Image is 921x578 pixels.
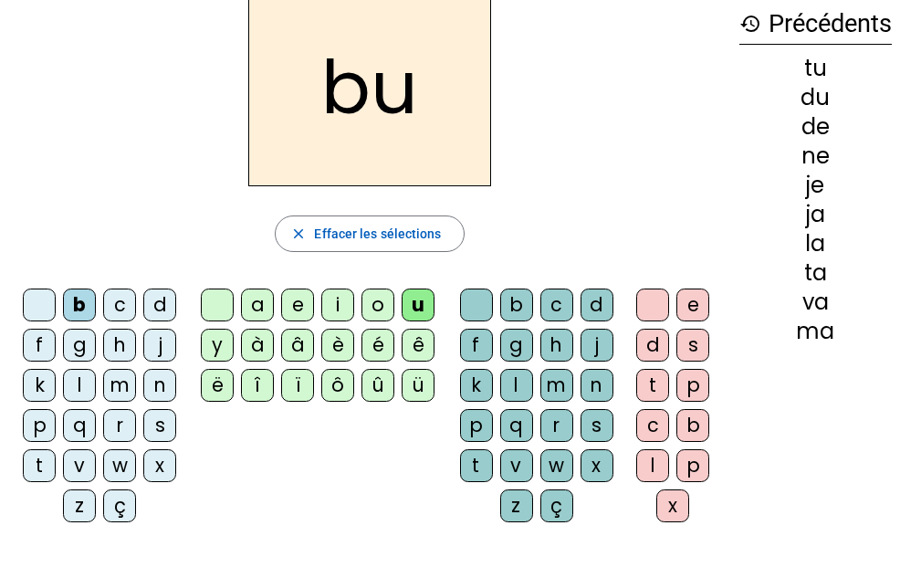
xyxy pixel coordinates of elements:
[402,289,434,321] div: u
[143,369,176,402] div: n
[361,289,394,321] div: o
[103,409,136,442] div: r
[63,369,96,402] div: l
[500,449,533,482] div: v
[103,489,136,522] div: ç
[361,329,394,362] div: é
[540,449,573,482] div: w
[281,289,314,321] div: e
[23,449,56,482] div: t
[739,233,892,255] div: la
[636,449,669,482] div: l
[540,409,573,442] div: r
[739,58,892,79] div: tu
[739,13,761,35] mat-icon: history
[739,145,892,167] div: ne
[201,329,234,362] div: y
[500,369,533,402] div: l
[241,289,274,321] div: a
[581,449,613,482] div: x
[275,215,464,252] button: Effacer les sélections
[321,329,354,362] div: è
[63,289,96,321] div: b
[143,329,176,362] div: j
[500,489,533,522] div: z
[281,369,314,402] div: ï
[676,449,709,482] div: p
[581,369,613,402] div: n
[739,174,892,196] div: je
[103,449,136,482] div: w
[676,289,709,321] div: e
[103,329,136,362] div: h
[739,116,892,138] div: de
[676,409,709,442] div: b
[540,329,573,362] div: h
[321,289,354,321] div: i
[201,369,234,402] div: ë
[143,289,176,321] div: d
[290,226,307,242] mat-icon: close
[63,329,96,362] div: g
[241,369,274,402] div: î
[402,369,434,402] div: ü
[739,291,892,313] div: va
[63,449,96,482] div: v
[460,449,493,482] div: t
[581,409,613,442] div: s
[23,409,56,442] div: p
[636,369,669,402] div: t
[739,321,892,342] div: ma
[460,369,493,402] div: k
[103,289,136,321] div: c
[500,329,533,362] div: g
[281,329,314,362] div: â
[314,223,441,245] span: Effacer les sélections
[23,329,56,362] div: f
[676,369,709,402] div: p
[581,289,613,321] div: d
[540,489,573,522] div: ç
[143,449,176,482] div: x
[540,289,573,321] div: c
[321,369,354,402] div: ô
[63,409,96,442] div: q
[739,262,892,284] div: ta
[500,289,533,321] div: b
[241,329,274,362] div: à
[361,369,394,402] div: û
[739,87,892,109] div: du
[540,369,573,402] div: m
[460,329,493,362] div: f
[460,409,493,442] div: p
[636,409,669,442] div: c
[23,369,56,402] div: k
[402,329,434,362] div: ê
[103,369,136,402] div: m
[63,489,96,522] div: z
[143,409,176,442] div: s
[739,204,892,226] div: ja
[581,329,613,362] div: j
[500,409,533,442] div: q
[656,489,689,522] div: x
[676,329,709,362] div: s
[739,4,892,45] h3: Précédents
[636,329,669,362] div: d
